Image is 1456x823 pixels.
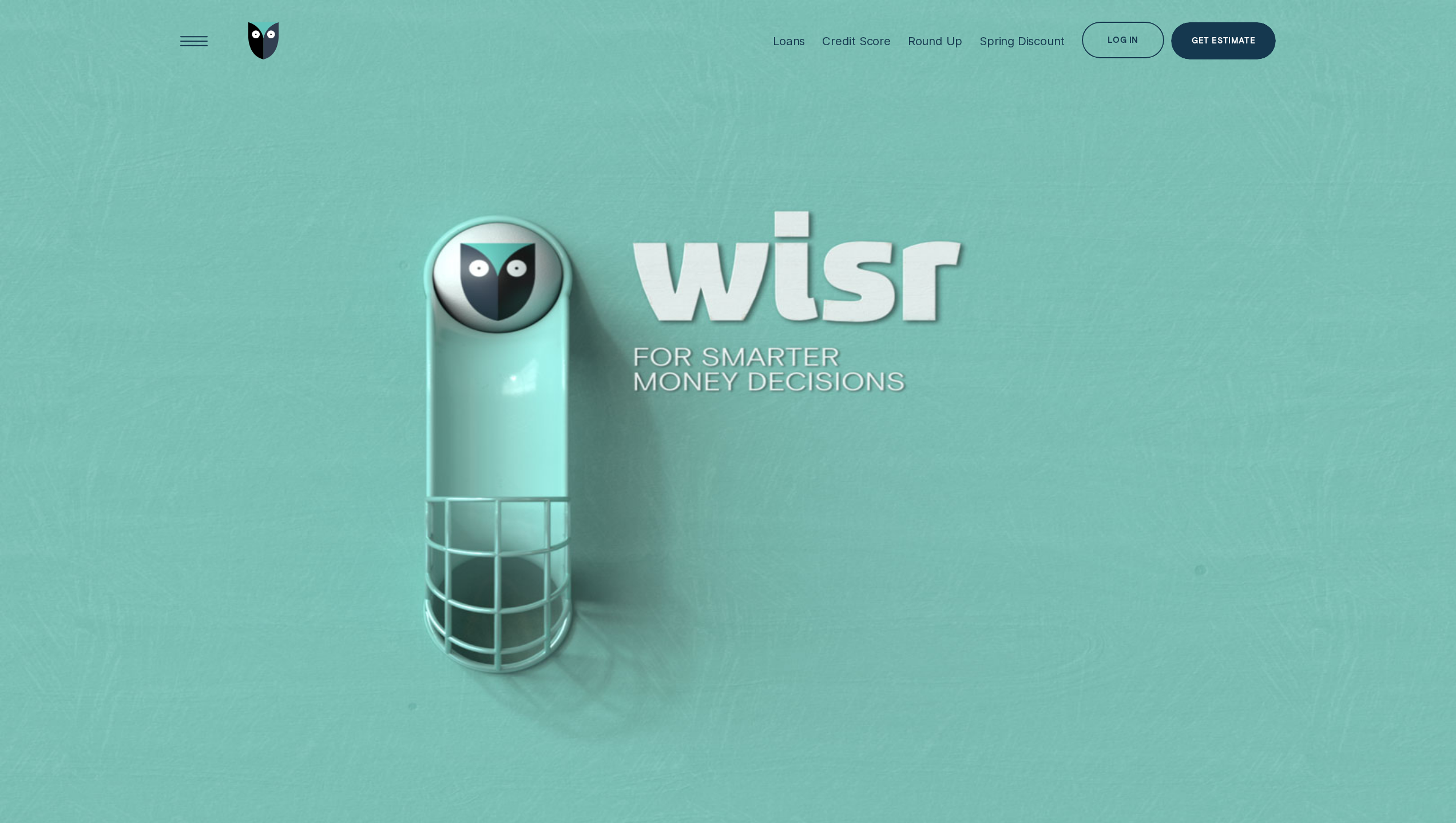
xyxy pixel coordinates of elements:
[1082,22,1164,59] button: Log in
[176,22,213,59] button: Open Menu
[248,22,279,59] img: Wisr
[979,34,1065,48] div: Spring Discount
[773,34,805,48] div: Loans
[1171,22,1276,59] a: Get Estimate
[822,34,891,48] div: Credit Score
[908,34,962,48] div: Round Up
